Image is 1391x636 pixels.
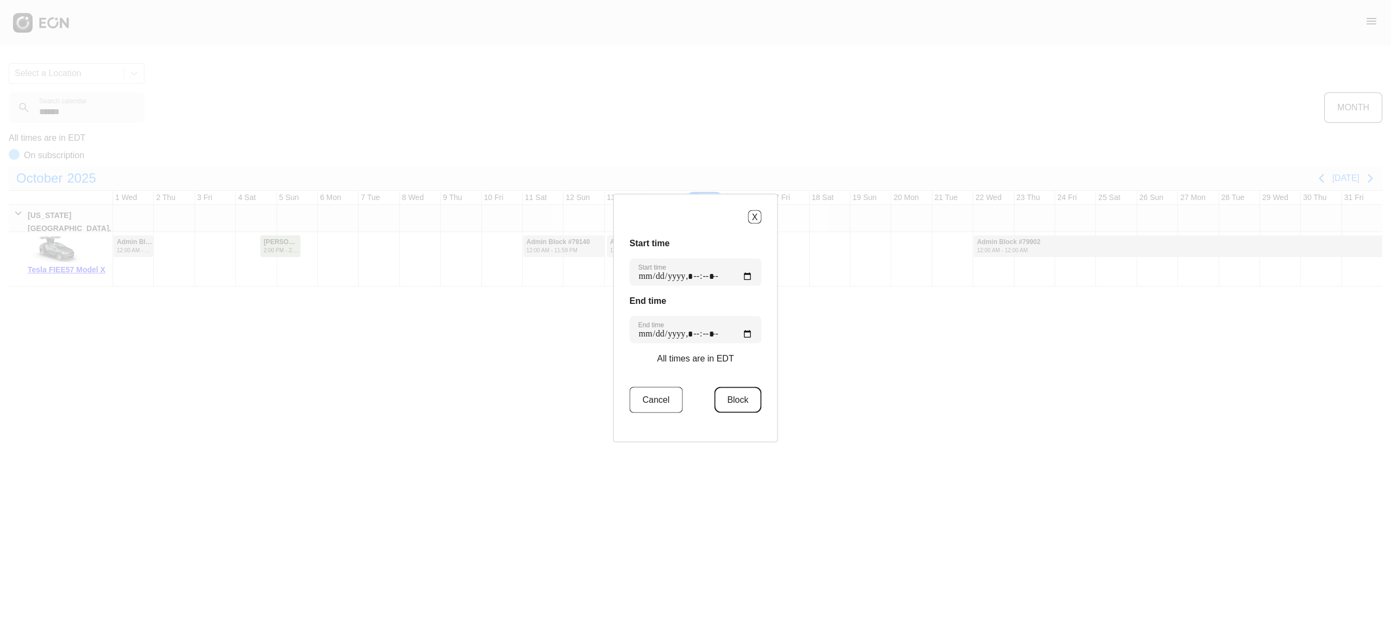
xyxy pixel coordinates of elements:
label: End time [638,321,664,329]
p: All times are in EDT [657,352,734,365]
label: Start time [638,263,666,272]
h3: Start time [630,237,762,250]
h3: End time [630,295,762,308]
button: X [748,210,762,224]
button: Block [714,387,761,413]
button: Cancel [630,387,683,413]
